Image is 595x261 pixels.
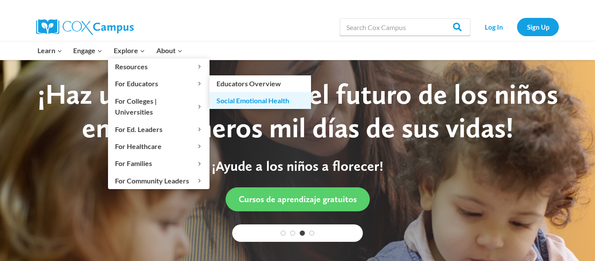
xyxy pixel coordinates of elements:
img: Cox Campus [36,19,134,35]
nav: Primary Navigation [32,41,188,60]
a: Educators Overview [210,75,311,92]
a: 3 [300,230,305,236]
button: Child menu of Resources [108,58,210,75]
a: Log In [475,18,513,36]
button: Child menu of For Healthcare [108,138,210,155]
button: Child menu of Learn [32,41,68,60]
button: Child menu of Explore [108,41,151,60]
a: 1 [281,230,286,236]
button: Child menu of For Families [108,155,210,172]
button: Child menu of For Colleges | Universities [108,92,210,120]
div: ¡Haz una diferencia en el futuro de los niños en los primeros mil días de sus vidas! [25,78,570,145]
a: Social Emotional Health [210,92,311,108]
button: Child menu of Engage [68,41,108,60]
span: Cursos de aprendizaje gratuitos [239,194,357,204]
button: Child menu of For Ed. Leaders [108,121,210,137]
nav: Secondary Navigation [475,18,559,36]
p: ¡Ayude a los niños a florecer! [25,158,570,174]
button: Child menu of For Community Leaders [108,172,210,189]
a: Cursos de aprendizaje gratuitos [226,187,370,211]
button: Child menu of For Educators [108,75,210,92]
a: 4 [309,230,314,236]
a: 2 [290,230,295,236]
input: Search Cox Campus [340,18,470,36]
button: Child menu of About [151,41,188,60]
a: Sign Up [517,18,559,36]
